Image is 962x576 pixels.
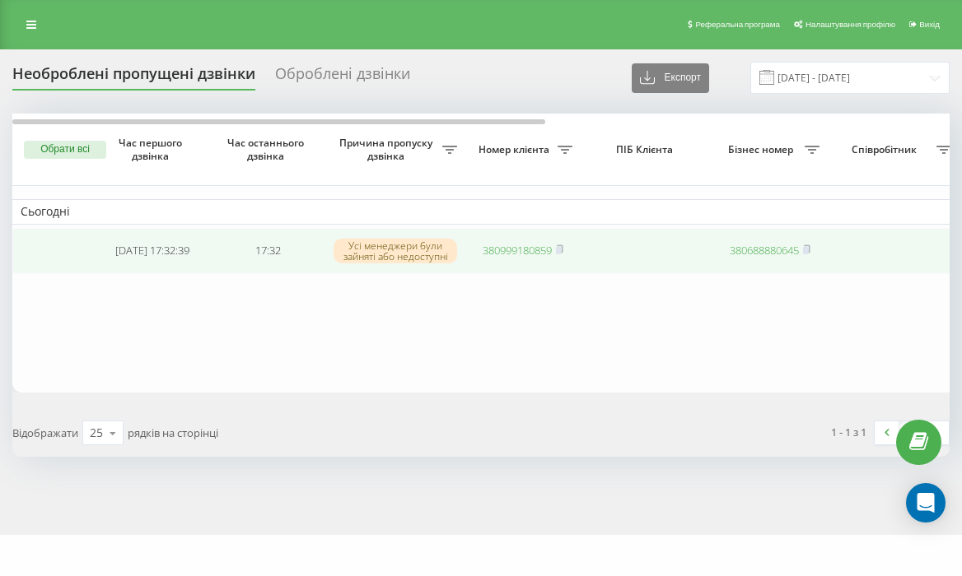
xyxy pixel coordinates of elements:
span: Налаштування профілю [806,20,895,29]
div: Open Intercom Messenger [906,483,946,523]
span: Бізнес номер [721,143,805,156]
td: 17:32 [210,228,325,274]
span: ПІБ Клієнта [595,143,698,156]
span: Причина пропуску дзвінка [334,137,442,162]
span: Час першого дзвінка [108,137,197,162]
div: 1 - 1 з 1 [831,424,866,440]
button: Обрати всі [24,141,106,159]
a: 380999180859 [483,243,552,258]
a: 380688880645 [730,243,799,258]
span: Номер клієнта [474,143,558,156]
div: Усі менеджери були зайняті або недоступні [334,239,457,263]
span: рядків на сторінці [128,425,218,440]
span: Час останнього дзвінка [223,137,312,162]
span: Вихід [919,20,940,29]
div: Необроблені пропущені дзвінки [12,65,255,91]
span: Реферальна програма [695,20,780,29]
td: [DATE] 17:32:39 [95,228,210,274]
button: Експорт [632,63,709,93]
span: Відображати [12,425,78,440]
div: Оброблені дзвінки [275,65,410,91]
div: 25 [90,425,103,441]
span: Співробітник [836,143,936,156]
